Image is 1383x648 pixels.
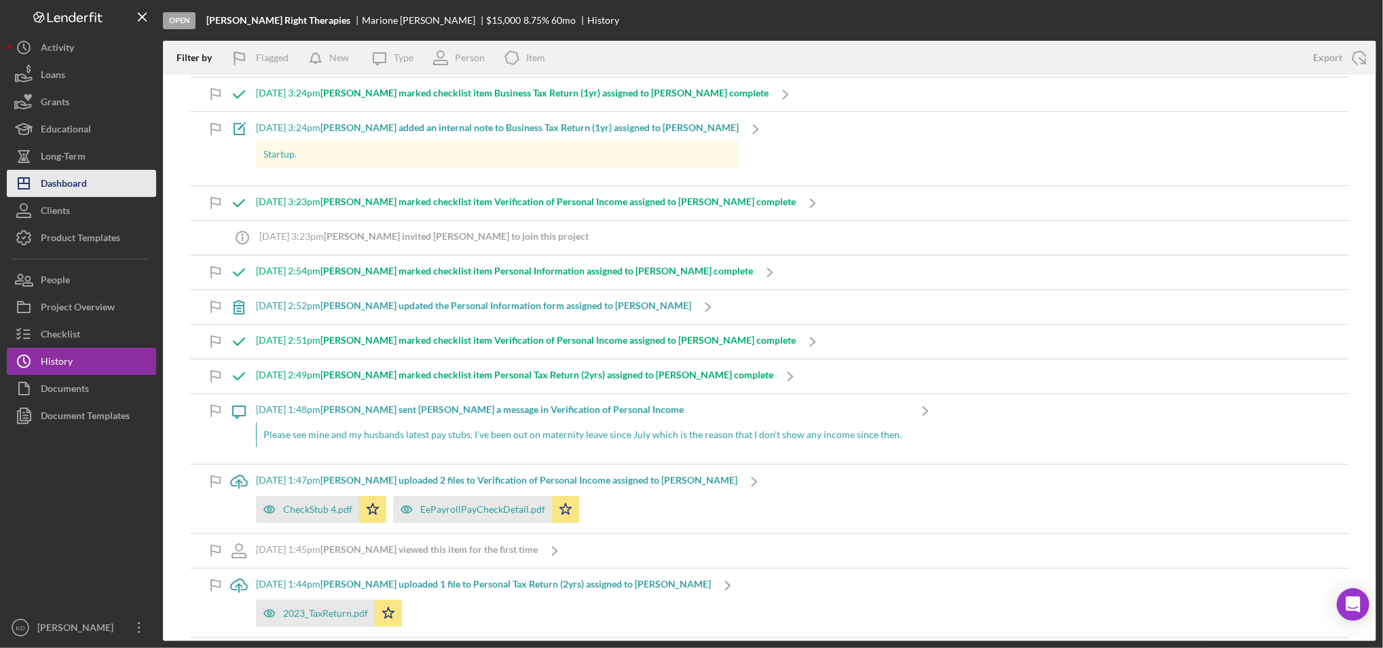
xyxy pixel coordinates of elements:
button: Document Templates [7,402,156,429]
button: Product Templates [7,224,156,251]
button: KD[PERSON_NAME] [7,614,156,641]
b: [PERSON_NAME] marked checklist item Verification of Personal Income assigned to [PERSON_NAME] com... [320,196,796,207]
div: Open Intercom Messenger [1337,588,1369,621]
a: [DATE] 1:48pm[PERSON_NAME] sent [PERSON_NAME] a message in Verification of Personal IncomePlease ... [222,394,942,463]
div: [DATE] 3:23pm [256,196,796,207]
button: Activity [7,34,156,61]
div: Open [163,12,196,29]
a: [DATE] 2:52pm[PERSON_NAME] updated the Personal Information form assigned to [PERSON_NAME] [222,290,725,324]
div: History [41,348,73,378]
div: Grants [41,88,69,119]
b: [PERSON_NAME] uploaded 2 files to Verification of Personal Income assigned to [PERSON_NAME] [320,474,737,486]
div: [DATE] 2:51pm [256,335,796,346]
button: CheckStub 4.pdf [256,496,386,523]
button: EePayrollPayCheckDetail.pdf [393,496,579,523]
b: [PERSON_NAME] marked checklist item Personal Tax Return (2yrs) assigned to [PERSON_NAME] complete [320,369,773,380]
b: [PERSON_NAME] invited [PERSON_NAME] to join this project [324,230,589,242]
div: [PERSON_NAME] [34,614,122,645]
div: Document Templates [41,402,130,433]
div: Item [526,52,545,63]
div: Long-Term [41,143,86,173]
b: [PERSON_NAME] Right Therapies [206,15,350,26]
div: 60 mo [551,15,576,26]
div: People [41,266,70,297]
a: [DATE] 1:45pm[PERSON_NAME] viewed this item for the first time [222,534,572,568]
div: Project Overview [41,293,115,324]
div: Marione [PERSON_NAME] [362,15,487,26]
div: [DATE] 1:48pm [256,404,908,415]
div: [DATE] 1:45pm [256,544,538,555]
button: Long-Term [7,143,156,170]
button: Export [1299,44,1376,71]
div: Clients [41,197,70,228]
div: Type [394,52,413,63]
a: [DATE] 3:24pm[PERSON_NAME] added an internal note to Business Tax Return (1yr) assigned to [PERSO... [222,112,773,185]
button: Documents [7,375,156,402]
button: 2023_TaxReturn.pdf [256,600,402,627]
a: [DATE] 2:51pm[PERSON_NAME] marked checklist item Verification of Personal Income assigned to [PER... [222,325,830,359]
div: [DATE] 3:23pm [259,231,589,242]
a: [DATE] 3:23pm[PERSON_NAME] marked checklist item Verification of Personal Income assigned to [PER... [222,186,830,220]
button: Dashboard [7,170,156,197]
button: Educational [7,115,156,143]
a: [DATE] 2:49pm[PERSON_NAME] marked checklist item Personal Tax Return (2yrs) assigned to [PERSON_N... [222,359,807,393]
button: Checklist [7,321,156,348]
button: People [7,266,156,293]
div: Loans [41,61,65,92]
div: [DATE] 1:44pm [256,579,711,590]
div: Filter by [177,52,222,63]
div: CheckStub 4.pdf [283,504,352,515]
span: $15,000 [487,14,521,26]
a: [DATE] 1:47pm[PERSON_NAME] uploaded 2 files to Verification of Personal Income assigned to [PERSO... [222,465,771,533]
div: [DATE] 1:47pm [256,475,737,486]
button: Loans [7,61,156,88]
div: Flagged [256,44,289,71]
div: History [587,15,619,26]
b: [PERSON_NAME] sent [PERSON_NAME] a message in Verification of Personal Income [320,403,684,415]
div: EePayrollPayCheckDetail.pdf [420,504,545,515]
div: 2023_TaxReturn.pdf [283,608,368,619]
button: Grants [7,88,156,115]
button: Project Overview [7,293,156,321]
b: [PERSON_NAME] updated the Personal Information form assigned to [PERSON_NAME] [320,300,691,311]
div: [DATE] 2:52pm [256,300,691,311]
div: Person [455,52,485,63]
b: [PERSON_NAME] viewed this item for the first time [320,543,538,555]
div: Product Templates [41,224,120,255]
b: [PERSON_NAME] marked checklist item Business Tax Return (1yr) assigned to [PERSON_NAME] complete [320,87,769,98]
div: [DATE] 2:49pm [256,370,773,380]
a: [DATE] 3:24pm[PERSON_NAME] marked checklist item Business Tax Return (1yr) assigned to [PERSON_NA... [222,77,803,111]
button: Flagged [222,44,302,71]
button: History [7,348,156,375]
div: Export [1313,44,1342,71]
div: [DATE] 2:54pm [256,266,753,276]
div: Please see mine and my husbands latest pay stubs. I've been out on maternity leave since July whi... [256,422,908,447]
a: [DATE] 1:44pm[PERSON_NAME] uploaded 1 file to Personal Tax Return (2yrs) assigned to [PERSON_NAME... [222,569,745,637]
b: [PERSON_NAME] marked checklist item Verification of Personal Income assigned to [PERSON_NAME] com... [320,334,796,346]
div: Dashboard [41,170,87,200]
div: 8.75 % [523,15,549,26]
button: New [302,44,363,71]
div: [DATE] 3:24pm [256,88,769,98]
div: Documents [41,375,89,406]
a: [DATE] 2:54pm[PERSON_NAME] marked checklist item Personal Information assigned to [PERSON_NAME] c... [222,255,787,289]
button: Clients [7,197,156,224]
div: Checklist [41,321,80,351]
b: [PERSON_NAME] marked checklist item Personal Information assigned to [PERSON_NAME] complete [320,265,753,276]
p: Startup. [263,147,732,162]
b: [PERSON_NAME] uploaded 1 file to Personal Tax Return (2yrs) assigned to [PERSON_NAME] [320,578,711,590]
div: New [329,44,349,71]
